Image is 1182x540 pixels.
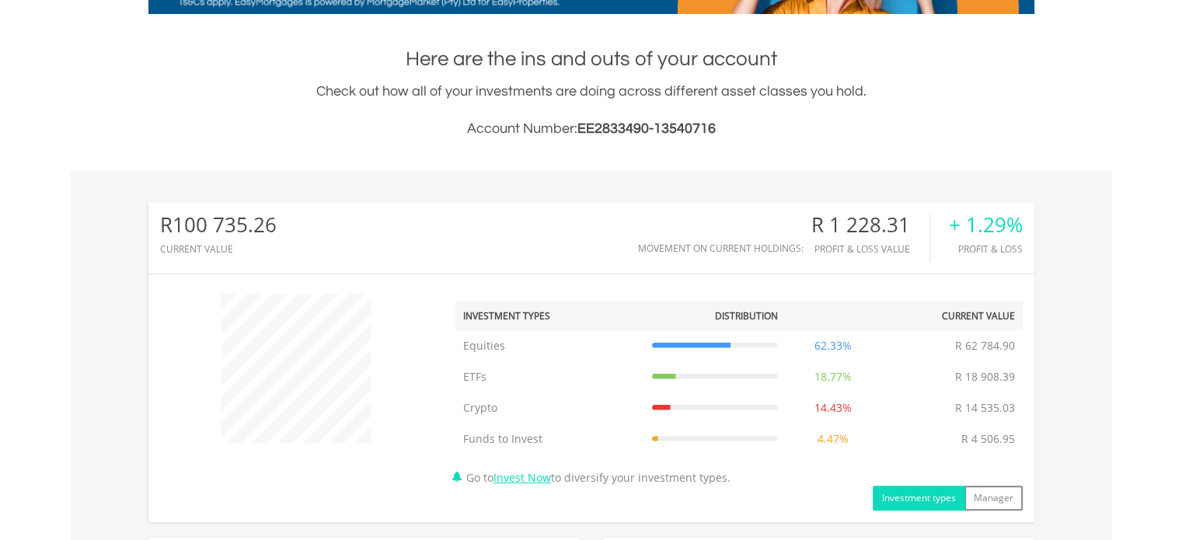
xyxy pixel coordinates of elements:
[947,392,1023,423] td: R 14 535.03
[964,486,1023,510] button: Manager
[949,214,1023,236] div: + 1.29%
[444,286,1034,510] div: Go to to diversify your investment types.
[577,121,716,136] span: EE2833490-13540716
[715,309,778,322] div: Distribution
[455,423,644,455] td: Funds to Invest
[811,214,929,236] div: R 1 228.31
[455,330,644,361] td: Equities
[880,301,1023,330] th: Current Value
[160,214,277,236] div: R100 735.26
[148,118,1034,140] h3: Account Number:
[786,330,880,361] td: 62.33%
[954,423,1023,455] td: R 4 506.95
[947,330,1023,361] td: R 62 784.90
[949,244,1023,254] div: Profit & Loss
[786,392,880,423] td: 14.43%
[493,470,551,485] a: Invest Now
[947,361,1023,392] td: R 18 908.39
[638,243,804,253] div: Movement on Current Holdings:
[786,361,880,392] td: 18.77%
[455,392,644,423] td: Crypto
[455,301,644,330] th: Investment Types
[873,486,965,510] button: Investment types
[811,244,929,254] div: Profit & Loss Value
[786,423,880,455] td: 4.47%
[148,81,1034,140] div: Check out how all of your investments are doing across different asset classes you hold.
[160,244,277,254] div: CURRENT VALUE
[455,361,644,392] td: ETFs
[148,45,1034,73] h1: Here are the ins and outs of your account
